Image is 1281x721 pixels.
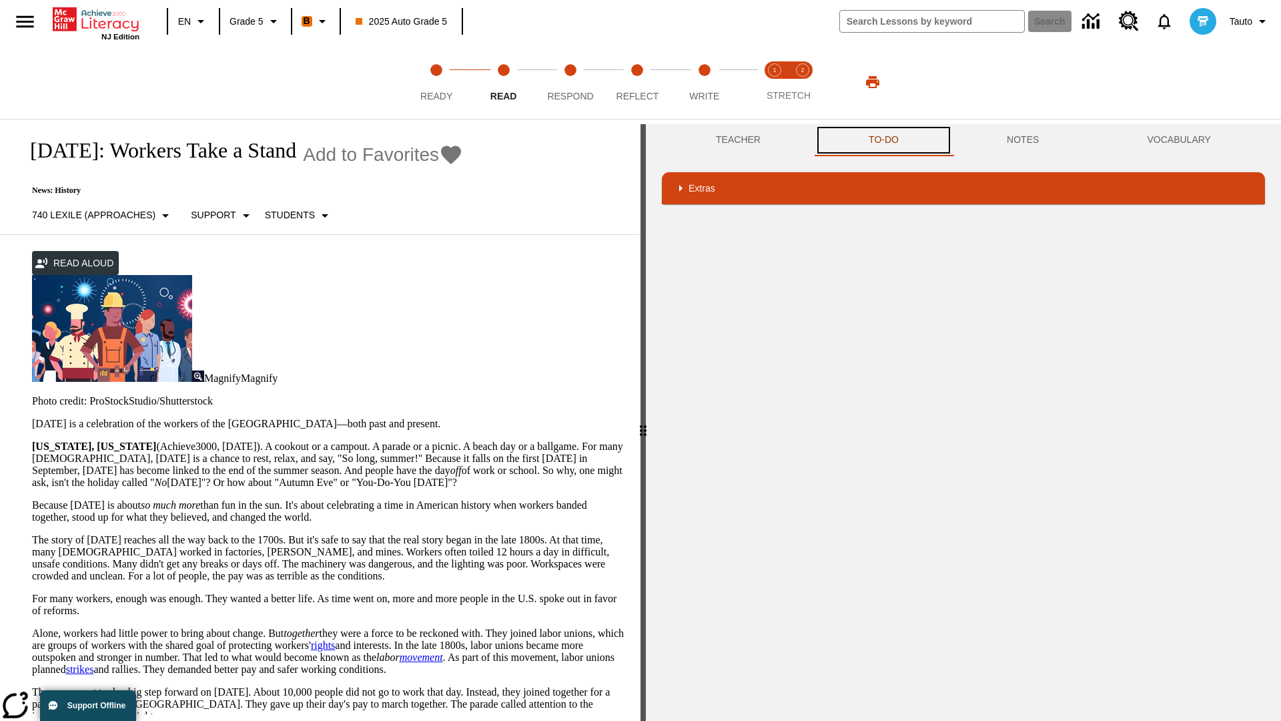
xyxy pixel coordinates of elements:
[303,143,463,166] button: Add to Favorites - Labor Day: Workers Take a Stand
[27,204,179,228] button: Select Lexile, 740 Lexile (Approaches)
[398,45,475,119] button: Ready step 1 of 5
[284,628,319,639] em: together
[783,45,822,119] button: Stretch Respond step 2 of 2
[689,182,715,196] p: Extras
[773,67,776,73] text: 1
[32,275,192,382] img: A banner with a blue background shows an illustrated row of diverse men and women dressed in clot...
[265,208,315,222] p: Students
[67,701,125,710] span: Support Offline
[204,373,241,384] span: Magnify
[53,5,139,41] div: Home
[356,15,448,29] span: 2025 Auto Grade 5
[801,67,804,73] text: 2
[662,172,1265,204] div: Extras
[260,204,338,228] button: Select Student
[178,15,191,29] span: EN
[689,91,719,101] span: Write
[662,124,815,156] button: Teacher
[230,15,264,29] span: Grade 5
[953,124,1093,156] button: NOTES
[191,208,236,222] p: Support
[450,465,462,476] em: off
[662,124,1265,156] div: Instructional Panel Tabs
[311,640,335,651] a: rights
[32,441,624,489] p: (Achieve3000, [DATE]). A cookout or a campout. A parade or a picnic. A beach day or a ballgame. F...
[815,124,953,156] button: TO-DO
[1147,4,1182,39] a: Notifications
[755,45,794,119] button: Stretch Read step 1 of 2
[224,9,287,33] button: Grade: Grade 5, Select a grade
[32,593,624,617] p: For many workers, enough was enough. They wanted a better life. As time went on, more and more pe...
[1224,9,1276,33] button: Profile/Settings
[490,91,517,101] span: Read
[767,90,811,101] span: STRETCH
[1093,124,1265,156] button: VOCABULARY
[1230,15,1252,29] span: Tauto
[32,251,119,276] button: Read Aloud
[16,138,296,163] h1: [DATE]: Workers Take a Stand
[32,628,624,676] p: Alone, workers had little power to bring about change. But they were a force to be reckoned with....
[32,395,624,407] p: Photo credit: ProStockStudio/Shutterstock
[32,441,156,452] strong: [US_STATE], [US_STATE]
[32,534,624,582] p: The story of [DATE] reaches all the way back to the 1700s. But it's safe to say that the real sto...
[32,208,155,222] p: 740 Lexile (Approaches)
[304,13,310,29] span: B
[1182,4,1224,39] button: Select a new avatar
[40,690,136,721] button: Support Offline
[851,70,894,94] button: Print
[547,91,593,101] span: Respond
[101,33,139,41] span: NJ Edition
[303,144,439,166] span: Add to Favorites
[1074,3,1111,40] a: Data Center
[1111,3,1147,39] a: Resource Center, Will open in new tab
[32,418,624,430] p: [DATE] is a celebration of the workers of the [GEOGRAPHIC_DATA]—both past and present.
[16,186,463,196] p: News: History
[32,499,624,523] p: Because [DATE] is about than fun in the sun. It's about celebrating a time in American history wh...
[376,652,443,663] em: labor
[532,45,609,119] button: Respond step 3 of 5
[598,45,676,119] button: Reflect step 4 of 5
[666,45,743,119] button: Write step 5 of 5
[192,371,204,382] img: Magnify
[5,2,45,41] button: Open side menu
[241,373,278,384] span: Magnify
[400,652,443,663] a: movement
[646,124,1281,721] div: activity
[420,91,452,101] span: Ready
[1190,8,1216,35] img: avatar image
[840,11,1024,32] input: search field
[66,664,94,675] a: strikes
[141,499,200,511] em: so much more
[155,477,167,488] em: No
[640,124,646,721] div: Press Enter or Spacebar and then press right and left arrow keys to move the slider
[464,45,542,119] button: Read step 2 of 5
[172,9,215,33] button: Language: EN, Select a language
[296,9,336,33] button: Boost Class color is orange. Change class color
[185,204,259,228] button: Scaffolds, Support
[616,91,659,101] span: Reflect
